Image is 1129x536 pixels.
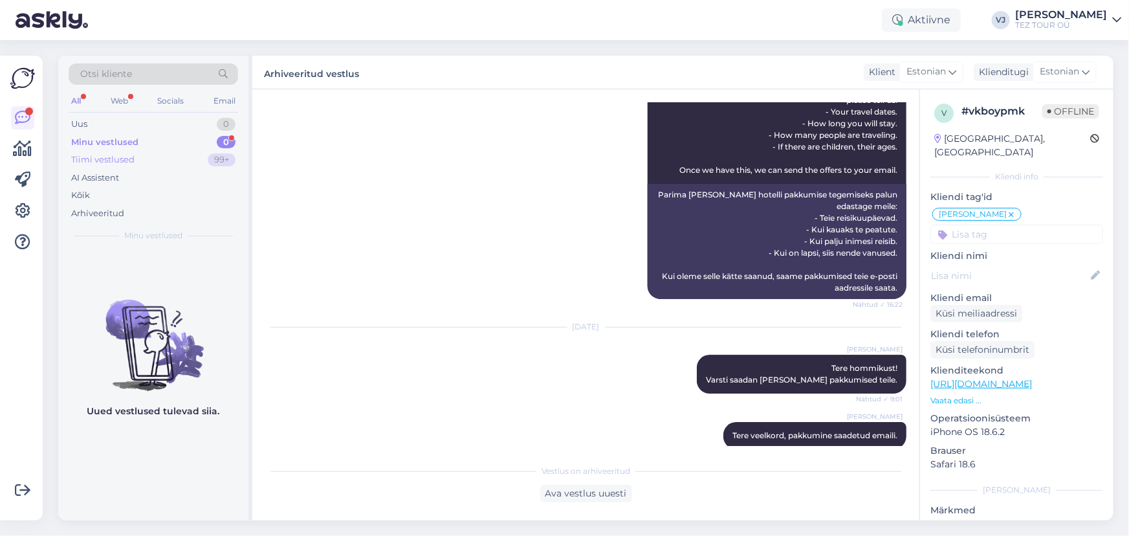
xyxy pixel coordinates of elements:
p: Kliendi nimi [930,249,1103,263]
div: [PERSON_NAME] [930,484,1103,496]
div: Uus [71,118,87,131]
div: AI Assistent [71,172,119,184]
div: 0 [217,118,236,131]
span: Minu vestlused [124,230,182,241]
span: Estonian [906,65,946,79]
div: Email [211,93,238,109]
span: [PERSON_NAME] [847,412,903,421]
div: [DATE] [265,321,906,333]
div: VJ [992,11,1010,29]
div: Kliendi info [930,171,1103,183]
div: Minu vestlused [71,136,138,149]
div: Tiimi vestlused [71,153,135,166]
span: Vestlus on arhiveeritud [542,465,630,477]
input: Lisa tag [930,225,1103,244]
span: Offline [1042,104,1099,118]
div: [PERSON_NAME] [1015,10,1107,20]
input: Lisa nimi [931,269,1088,283]
span: Nähtud ✓ 16:22 [853,300,903,309]
p: Kliendi tag'id [930,190,1103,204]
span: Nähtud ✓ 9:01 [854,394,903,404]
div: Aktiivne [882,8,961,32]
div: Web [108,93,131,109]
label: Arhiveeritud vestlus [264,63,359,81]
div: Ava vestlus uuesti [540,485,632,502]
div: All [69,93,83,109]
p: Vaata edasi ... [930,395,1103,407]
span: [PERSON_NAME] [939,210,1007,218]
a: [PERSON_NAME]TEZ TOUR OÜ [1015,10,1121,30]
div: Socials [155,93,186,109]
p: Operatsioonisüsteem [930,412,1103,425]
div: [GEOGRAPHIC_DATA], [GEOGRAPHIC_DATA] [934,132,1090,159]
div: 0 [217,136,236,149]
p: Safari 18.6 [930,458,1103,471]
div: Küsi telefoninumbrit [930,341,1035,359]
div: Küsi meiliaadressi [930,305,1022,322]
div: 99+ [208,153,236,166]
div: # vkboypmk [961,104,1042,119]
div: Kõik [71,189,90,202]
span: v [941,108,947,118]
div: Klienditugi [974,65,1029,79]
p: Kliendi telefon [930,328,1103,341]
img: No chats [58,276,248,393]
div: Klient [864,65,895,79]
img: Askly Logo [10,66,35,91]
span: [PERSON_NAME] [847,344,903,354]
span: Otsi kliente [80,67,132,81]
span: Tere veelkord, pakkumine saadetud emaili. [732,430,897,440]
a: [URL][DOMAIN_NAME] [930,378,1032,390]
p: iPhone OS 18.6.2 [930,425,1103,439]
p: Märkmed [930,504,1103,517]
div: Parima [PERSON_NAME] hotelli pakkumise tegemiseks palun edastage meile: - Teie reisikuupäevad. - ... [648,184,906,299]
p: Uued vestlused tulevad siia. [87,405,220,418]
div: Arhiveeritud [71,207,124,220]
p: Kliendi email [930,291,1103,305]
p: Klienditeekond [930,364,1103,377]
p: Brauser [930,444,1103,458]
span: Estonian [1040,65,1079,79]
div: TEZ TOUR OÜ [1015,20,1107,30]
